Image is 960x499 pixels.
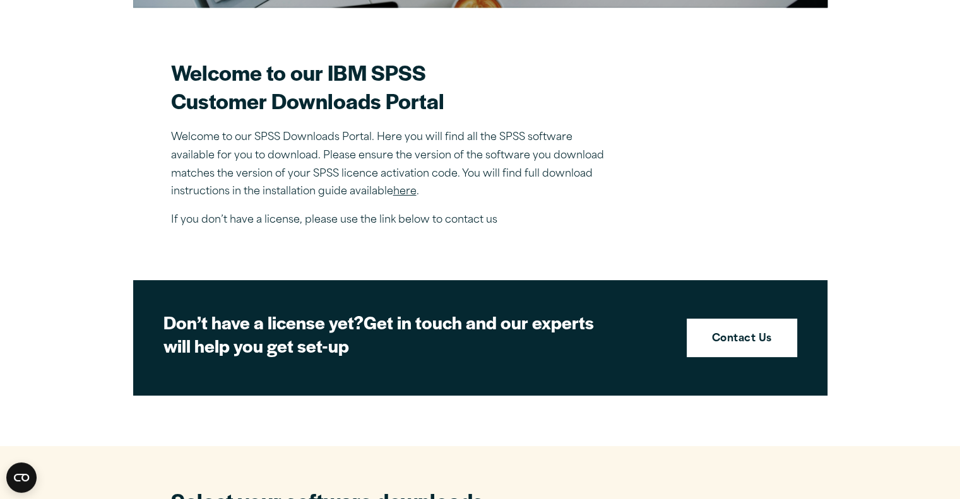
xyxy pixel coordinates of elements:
p: If you don’t have a license, please use the link below to contact us [171,211,613,230]
a: here [393,187,417,197]
a: Contact Us [687,319,797,358]
h2: Welcome to our IBM SPSS Customer Downloads Portal [171,58,613,115]
strong: Contact Us [712,331,772,348]
p: Welcome to our SPSS Downloads Portal. Here you will find all the SPSS software available for you ... [171,129,613,201]
h2: Get in touch and our experts will help you get set-up [163,310,605,358]
strong: Don’t have a license yet? [163,309,364,334]
button: Open CMP widget [6,462,37,493]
